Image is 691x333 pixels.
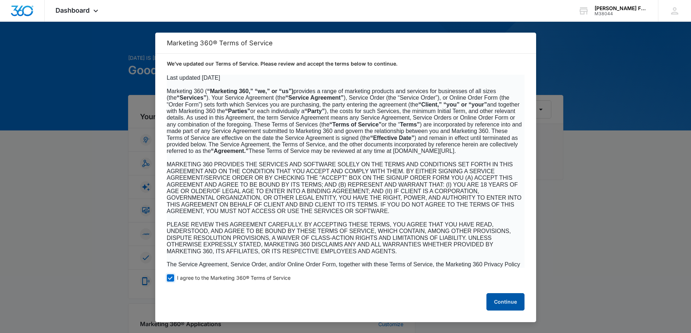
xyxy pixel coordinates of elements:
b: “Marketing 360,” “we,” or “us”) [207,88,293,94]
b: “Effective Date” [370,135,414,141]
div: account id [595,11,647,16]
h2: Marketing 360® Terms of Service [167,39,525,47]
button: Continue [486,293,525,311]
b: Terms” [400,121,420,128]
span: I agree to the Marketing 360® Terms of Service [177,275,291,282]
span: Last updated [DATE] [167,75,220,81]
b: “Service Agreement” [285,95,344,101]
span: Marketing 360 ( provides a range of marketing products and services for businesses of all sizes (... [167,88,522,154]
b: “Party” [304,108,325,114]
b: “Parties” [225,108,250,114]
div: account name [595,5,647,11]
span: PLEASE REVIEW THIS AGREEMENT CAREFULLY. BY ACCEPTING THESE TERMS, YOU AGREE THAT YOU HAVE READ, U... [167,221,511,254]
b: “Services” [177,95,206,101]
p: We’ve updated our Terms of Service. Please review and accept the terms below to continue. [167,60,525,67]
b: “Terms of Service” [329,121,382,128]
span: The Service Agreement, Service Order, and/or Online Order Form, together with these Terms of Serv... [167,261,520,274]
b: “Client,” “you” or “your” [418,101,487,108]
span: MARKETING 360 PROVIDES THE SERVICES AND SOFTWARE SOLELY ON THE TERMS AND CONDITIONS SET FORTH IN ... [167,161,522,214]
b: “Agreement.” [211,148,248,154]
span: Dashboard [55,7,90,14]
